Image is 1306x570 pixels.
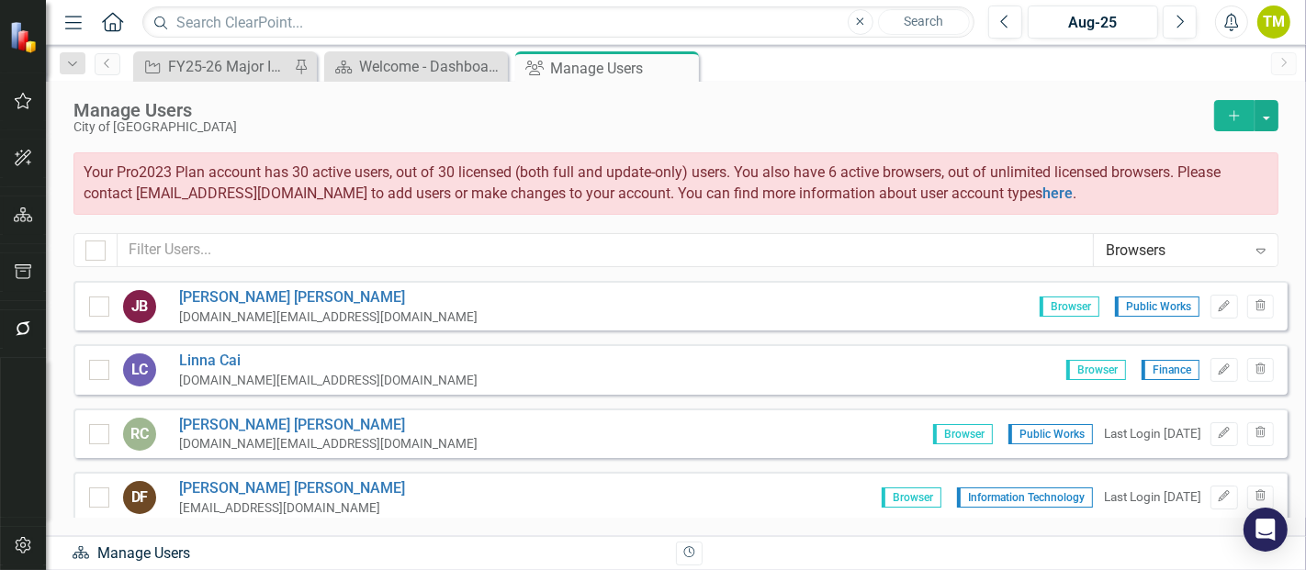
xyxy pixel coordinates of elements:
[882,487,941,508] span: Browser
[1066,360,1126,380] span: Browser
[84,163,1221,202] span: Your Pro2023 Plan account has 30 active users, out of 30 licensed (both full and update-only) use...
[72,543,662,564] div: Manage Users
[138,55,289,78] a: FY25-26 Major Initiatives - Carry Forward
[1142,360,1199,380] span: Finance
[179,351,478,372] a: Linna Cai
[179,308,478,326] div: [DOMAIN_NAME][EMAIL_ADDRESS][DOMAIN_NAME]
[1106,240,1246,261] div: Browsers
[179,435,478,453] div: [DOMAIN_NAME][EMAIL_ADDRESS][DOMAIN_NAME]
[123,481,156,514] div: DF
[142,6,974,39] input: Search ClearPoint...
[1104,425,1201,442] div: Last Login [DATE]
[73,120,1205,134] div: City of [GEOGRAPHIC_DATA]
[933,424,993,444] span: Browser
[1042,184,1073,202] a: here
[550,57,694,80] div: Manage Users
[123,290,156,323] div: JB
[1028,6,1158,39] button: Aug-25
[1040,296,1099,317] span: Browser
[878,9,970,35] button: Search
[1244,508,1288,552] div: Open Intercom Messenger
[179,415,478,436] a: [PERSON_NAME] [PERSON_NAME]
[117,233,1094,267] input: Filter Users...
[123,353,156,386] div: LC
[179,287,478,308] a: [PERSON_NAME] [PERSON_NAME]
[359,55,503,78] div: Welcome - Dashboard
[7,19,42,54] img: ClearPoint Strategy
[1257,6,1290,39] button: TM
[179,499,405,517] div: [EMAIL_ADDRESS][DOMAIN_NAME]
[1008,424,1093,444] span: Public Works
[904,14,943,28] span: Search
[73,100,1205,120] div: Manage Users
[957,487,1093,508] span: Information Technology
[1034,12,1152,34] div: Aug-25
[168,55,289,78] div: FY25-26 Major Initiatives - Carry Forward
[329,55,503,78] a: Welcome - Dashboard
[1104,488,1201,506] div: Last Login [DATE]
[123,418,156,451] div: RC
[179,372,478,389] div: [DOMAIN_NAME][EMAIL_ADDRESS][DOMAIN_NAME]
[1115,296,1199,317] span: Public Works
[179,478,405,499] a: [PERSON_NAME] [PERSON_NAME]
